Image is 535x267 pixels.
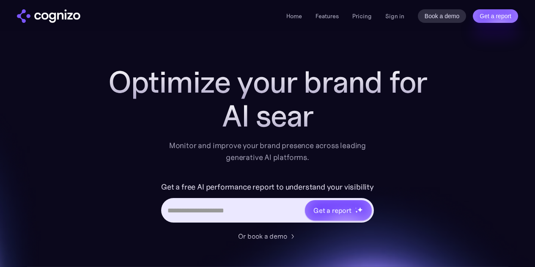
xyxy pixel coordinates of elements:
[238,231,287,241] div: Or book a demo
[355,210,358,213] img: star
[385,11,404,21] a: Sign in
[352,12,372,20] a: Pricing
[238,231,297,241] a: Or book a demo
[99,65,437,99] h1: Optimize your brand for
[17,9,80,23] img: cognizo logo
[316,12,339,20] a: Features
[161,180,374,194] label: Get a free AI performance report to understand your visibility
[286,12,302,20] a: Home
[473,9,518,23] a: Get a report
[164,140,372,163] div: Monitor and improve your brand presence across leading generative AI platforms.
[17,9,80,23] a: home
[357,207,363,212] img: star
[418,9,466,23] a: Book a demo
[313,205,351,215] div: Get a report
[161,180,374,227] form: Hero URL Input Form
[304,199,373,221] a: Get a reportstarstarstar
[355,207,357,209] img: star
[99,99,437,133] div: AI sear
